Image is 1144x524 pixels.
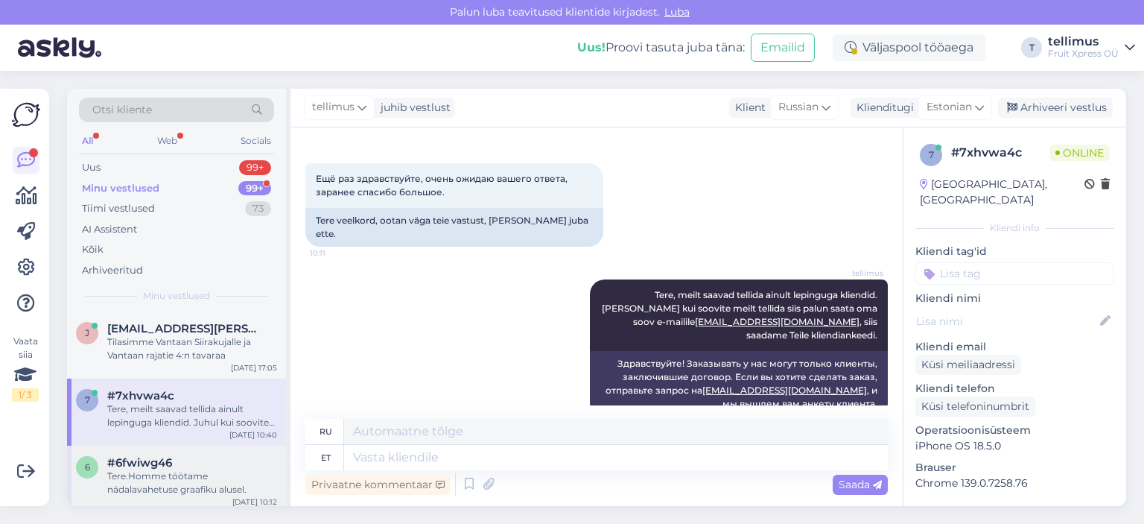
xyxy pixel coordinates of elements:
[107,470,277,496] div: Tere.Homme töötame nädalavahetuse graafiku alusel.
[107,389,174,403] span: #7xhvwa4c
[12,335,39,402] div: Vaata siia
[1048,36,1119,48] div: tellimus
[82,181,159,196] div: Minu vestlused
[927,99,972,116] span: Estonian
[702,385,867,396] a: [EMAIL_ADDRESS][DOMAIN_NAME]
[920,177,1084,208] div: [GEOGRAPHIC_DATA], [GEOGRAPHIC_DATA]
[916,313,1097,329] input: Lisa nimi
[915,476,1114,491] p: Chrome 139.0.7258.76
[143,289,210,303] span: Minu vestlused
[85,461,90,473] span: 6
[320,419,332,444] div: ru
[929,149,934,160] span: 7
[915,355,1021,375] div: Küsi meiliaadressi
[154,131,180,151] div: Web
[577,40,606,54] b: Uus!
[107,335,277,362] div: Tilasimme Vantaan Siirakujalle ja Vantaan rajatie 4:n tavaraa
[1049,145,1110,161] span: Online
[729,100,766,116] div: Klient
[915,438,1114,454] p: iPhone OS 18.5.0
[12,388,39,402] div: 1 / 3
[375,100,451,116] div: juhib vestlust
[85,394,90,405] span: 7
[107,403,277,429] div: Tere, meilt saavad tellida ainult lepinguga kliendid. Juhul kui soovite meilt tellida siis palun ...
[577,39,745,57] div: Proovi tasuta juba täna:
[915,397,1035,417] div: Küsi telefoninumbrit
[590,351,888,417] div: Здравствуйте! Заказывать у нас могут только клиенты, заключившие договор. Если вы хотите сделать ...
[915,244,1114,259] p: Kliendi tag'id
[232,496,277,508] div: [DATE] 10:12
[107,456,172,470] span: #6fwiwg46
[839,478,882,491] span: Saada
[12,101,40,129] img: Askly Logo
[312,99,355,116] span: tellimus
[79,131,96,151] div: All
[82,201,155,216] div: Tiimi vestlused
[82,242,104,257] div: Kõik
[310,247,366,259] span: 10:11
[915,381,1114,397] p: Kliendi telefon
[915,423,1114,438] p: Operatsioonisüsteem
[229,429,277,441] div: [DATE] 10:40
[915,262,1114,285] input: Lisa tag
[833,34,985,61] div: Väljaspool tööaega
[778,99,819,116] span: Russian
[316,173,570,198] span: Ещё раз здравствуйте, очень ожидаю вашего ответа, заранее спасибо большое.
[92,102,152,118] span: Otsi kliente
[107,322,262,335] span: jarmo.liimatainen@perho.fi
[305,475,451,495] div: Privaatne kommentaar
[660,5,694,19] span: Luba
[245,201,271,216] div: 73
[915,460,1114,476] p: Brauser
[82,263,143,278] div: Arhiveeritud
[827,268,883,279] span: tellimus
[998,98,1113,118] div: Arhiveeri vestlus
[1048,36,1135,60] a: tellimusFruit Xpress OÜ
[82,222,137,237] div: AI Assistent
[239,160,271,175] div: 99+
[851,100,914,116] div: Klienditugi
[695,316,859,327] a: [EMAIL_ADDRESS][DOMAIN_NAME]
[85,327,89,338] span: j
[82,160,101,175] div: Uus
[602,289,880,341] span: Tere, meilt saavad tellida ainult lepinguga kliendid. [PERSON_NAME] kui soovite meilt tellida sii...
[231,362,277,373] div: [DATE] 17:05
[915,291,1114,306] p: Kliendi nimi
[238,181,271,196] div: 99+
[1048,48,1119,60] div: Fruit Xpress OÜ
[321,445,331,470] div: et
[238,131,274,151] div: Socials
[951,144,1049,162] div: # 7xhvwa4c
[751,34,815,62] button: Emailid
[1021,37,1042,58] div: T
[915,339,1114,355] p: Kliendi email
[305,208,603,247] div: Tere veelkord, ootan väga teie vastust, [PERSON_NAME] juba ette.
[915,221,1114,235] div: Kliendi info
